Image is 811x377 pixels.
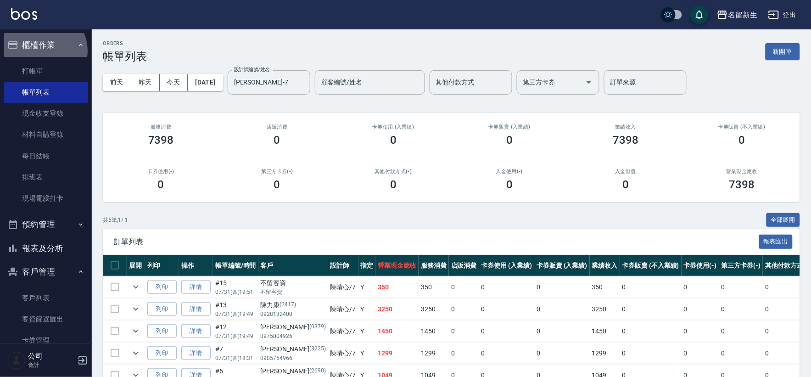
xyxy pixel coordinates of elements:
[579,169,673,174] h2: 入金儲值
[261,278,326,288] div: 不留客資
[729,178,755,191] h3: 7398
[375,298,419,320] td: 3250
[309,366,326,376] p: (2690)
[590,298,620,320] td: 3250
[213,276,258,298] td: #15
[328,255,358,276] th: 設計師
[690,6,709,24] button: save
[449,255,479,276] th: 店販消費
[719,298,763,320] td: 0
[682,343,719,364] td: 0
[4,103,88,124] a: 現金收支登錄
[419,255,449,276] th: 服務消費
[103,40,147,46] h2: ORDERS
[620,298,682,320] td: 0
[375,255,419,276] th: 營業現金應收
[375,343,419,364] td: 1299
[4,167,88,188] a: 排班表
[181,280,211,294] a: 詳情
[613,134,638,146] h3: 7398
[534,255,590,276] th: 卡券販賣 (入業績)
[390,134,397,146] h3: 0
[358,276,376,298] td: Y
[419,298,449,320] td: 3250
[620,255,682,276] th: 卡券販賣 (不入業績)
[145,255,179,276] th: 列印
[213,255,258,276] th: 帳單編號/時間
[261,354,326,362] p: 0905754966
[274,178,280,191] h3: 0
[147,346,177,360] button: 列印
[114,124,208,130] h3: 服務消費
[346,169,440,174] h2: 其他付款方式(-)
[4,61,88,82] a: 打帳單
[534,298,590,320] td: 0
[738,134,745,146] h3: 0
[766,213,800,227] button: 全部展開
[766,43,800,60] button: 新開單
[28,361,75,369] p: 會計
[449,321,479,342] td: 0
[449,343,479,364] td: 0
[215,332,256,340] p: 07/31 (四) 19:49
[759,235,793,249] button: 報表匯出
[375,321,419,342] td: 1450
[419,321,449,342] td: 1450
[346,124,440,130] h2: 卡券使用 (入業績)
[590,343,620,364] td: 1299
[328,321,358,342] td: 陳晴心 /7
[620,321,682,342] td: 0
[160,74,188,91] button: 今天
[309,322,326,332] p: (0379)
[506,134,513,146] h3: 0
[215,310,256,318] p: 07/31 (四) 19:49
[179,255,213,276] th: 操作
[11,8,37,20] img: Logo
[479,343,535,364] td: 0
[181,346,211,360] a: 詳情
[261,344,326,354] div: [PERSON_NAME]
[158,178,164,191] h3: 0
[579,124,673,130] h2: 業績收入
[582,75,596,90] button: Open
[213,298,258,320] td: #13
[479,321,535,342] td: 0
[4,260,88,284] button: 客戶管理
[534,321,590,342] td: 0
[147,302,177,316] button: 列印
[4,213,88,236] button: 預約管理
[622,178,629,191] h3: 0
[765,6,800,23] button: 登出
[328,298,358,320] td: 陳晴心 /7
[358,343,376,364] td: Y
[719,321,763,342] td: 0
[103,50,147,63] h3: 帳單列表
[590,255,620,276] th: 業績收入
[590,321,620,342] td: 1450
[620,343,682,364] td: 0
[148,134,174,146] h3: 7398
[766,47,800,56] a: 新開單
[309,344,326,354] p: (3225)
[419,343,449,364] td: 1299
[188,74,223,91] button: [DATE]
[129,302,143,316] button: expand row
[682,298,719,320] td: 0
[682,255,719,276] th: 卡券使用(-)
[682,321,719,342] td: 0
[4,188,88,209] a: 現場電腦打卡
[147,280,177,294] button: 列印
[620,276,682,298] td: 0
[129,346,143,360] button: expand row
[213,321,258,342] td: #12
[28,352,75,361] h5: 公司
[103,216,128,224] p: 共 5 筆, 1 / 1
[258,255,328,276] th: 客戶
[7,351,26,370] img: Person
[131,74,160,91] button: 昨天
[230,124,324,130] h2: 店販消費
[234,66,270,73] label: 設計師編號/姓名
[261,310,326,318] p: 0928132400
[759,237,793,246] a: 報表匯出
[230,169,324,174] h2: 第三方卡券(-)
